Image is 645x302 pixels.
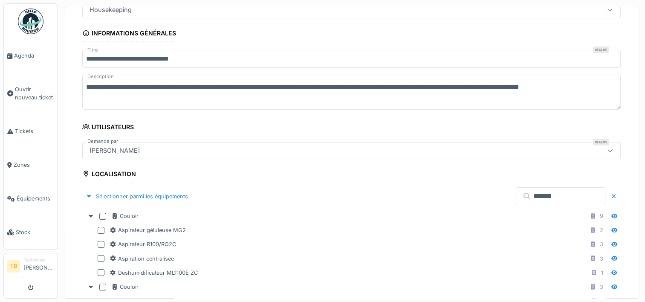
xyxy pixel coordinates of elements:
div: 2 [600,226,603,234]
li: FB [7,260,20,273]
div: Déshumidificateur ML1100E ZC [110,269,198,277]
span: Équipements [17,195,54,203]
div: Aspirateur R100/RO2C [110,240,176,248]
a: Équipements [4,182,58,215]
span: Agenda [14,52,54,60]
div: [PERSON_NAME] [86,146,143,155]
div: Informations générales [82,27,176,41]
div: 1 [601,269,603,277]
div: Couloir [111,212,139,220]
label: Demandé par [86,138,120,145]
span: Zones [14,161,54,169]
div: 3 [600,255,603,263]
a: FB Technicien[PERSON_NAME] [7,257,54,277]
div: Aspirateur géluleuse MG2 [110,226,186,234]
a: Ouvrir nouveau ticket [4,73,58,114]
div: Technicien [23,257,54,263]
div: Sélectionner parmi les équipements [82,191,191,202]
span: Stock [16,228,54,236]
div: Localisation [82,168,136,182]
span: Ouvrir nouveau ticket [15,85,54,102]
a: Agenda [4,39,58,73]
div: 3 [600,240,603,248]
span: Tickets [15,127,54,135]
div: 9 [600,212,603,220]
div: Housekeeping [86,5,135,15]
div: Aspiration centralisée [110,255,174,263]
label: Titre [86,46,100,54]
div: Couloir [111,283,139,291]
div: Requis [593,46,609,53]
a: Stock [4,215,58,249]
img: Badge_color-CXgf-gQk.svg [18,9,43,34]
li: [PERSON_NAME] [23,257,54,275]
a: Zones [4,148,58,182]
label: Description [86,71,116,82]
a: Tickets [4,114,58,148]
div: 3 [600,283,603,291]
div: Requis [593,139,609,145]
div: Utilisateurs [82,121,134,135]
